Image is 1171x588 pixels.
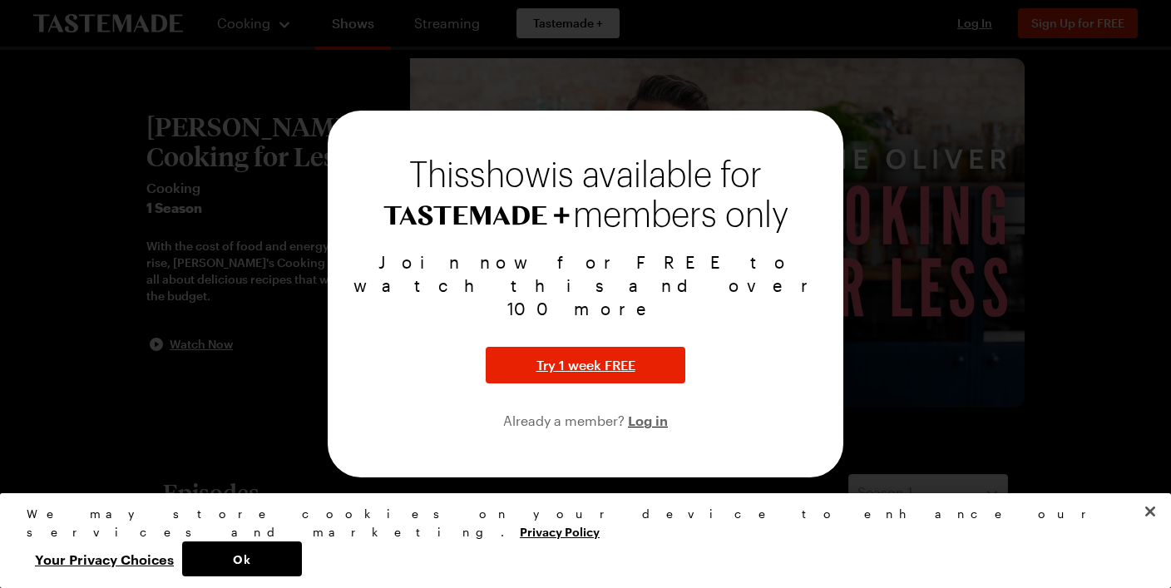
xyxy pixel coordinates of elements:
span: Try 1 week FREE [536,355,635,375]
p: Join now for FREE to watch this and over 100 more [348,250,823,320]
span: This show is available for [409,159,762,192]
span: members only [573,197,788,234]
div: Privacy [27,505,1130,576]
button: Ok [182,541,302,576]
button: Close [1132,493,1169,530]
img: Tastemade+ [383,205,570,225]
span: Already a member? [503,413,628,428]
button: Log in [628,410,668,430]
div: We may store cookies on your device to enhance our services and marketing. [27,505,1130,541]
button: Try 1 week FREE [486,347,685,383]
a: More information about your privacy, opens in a new tab [520,523,600,539]
button: Your Privacy Choices [27,541,182,576]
